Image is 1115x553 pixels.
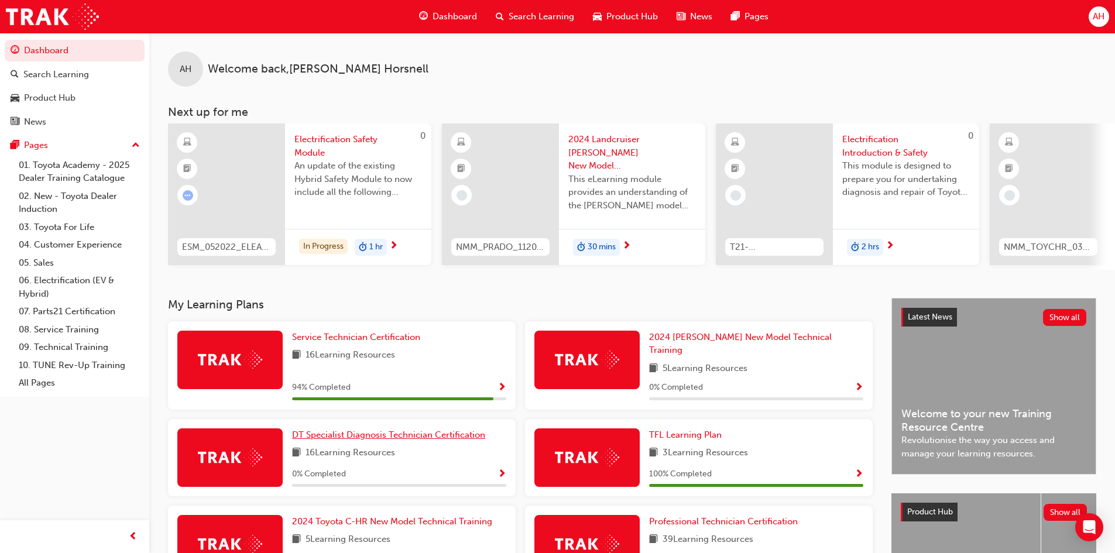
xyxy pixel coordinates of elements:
[183,135,191,150] span: learningResourceType_ELEARNING-icon
[731,135,739,150] span: learningResourceType_ELEARNING-icon
[198,351,262,369] img: Trak
[6,4,99,30] img: Trak
[677,9,685,24] span: news-icon
[292,381,351,394] span: 94 % Completed
[292,533,301,547] span: book-icon
[292,430,485,440] span: DT Specialist Diagnosis Technician Certification
[410,5,486,29] a: guage-iconDashboard
[731,162,739,177] span: booktick-icon
[568,133,696,173] span: 2024 Landcruiser [PERSON_NAME] New Model Mechanisms - Model Outline 1
[14,356,145,375] a: 10. TUNE Rev-Up Training
[306,348,395,363] span: 16 Learning Resources
[649,468,712,481] span: 100 % Completed
[1043,309,1087,326] button: Show all
[649,381,703,394] span: 0 % Completed
[584,5,667,29] a: car-iconProduct Hub
[886,241,894,252] span: next-icon
[730,190,741,201] span: learningRecordVerb_NONE-icon
[555,351,619,369] img: Trak
[486,5,584,29] a: search-iconSearch Learning
[730,241,819,254] span: T21-FOD_HVIS_PREREQ
[198,448,262,466] img: Trak
[180,63,191,76] span: AH
[24,91,76,105] div: Product Hub
[1075,513,1103,541] div: Open Intercom Messenger
[433,10,477,23] span: Dashboard
[5,111,145,133] a: News
[457,135,465,150] span: learningResourceType_ELEARNING-icon
[509,10,574,23] span: Search Learning
[5,87,145,109] a: Product Hub
[292,331,425,344] a: Service Technician Certification
[891,298,1096,475] a: Latest NewsShow allWelcome to your new Training Resource CentreRevolutionise the way you access a...
[11,140,19,151] span: pages-icon
[649,331,863,357] a: 2024 [PERSON_NAME] New Model Technical Training
[129,530,138,544] span: prev-icon
[649,533,658,547] span: book-icon
[5,64,145,85] a: Search Learning
[498,467,506,482] button: Show Progress
[842,159,970,199] span: This module is designed to prepare you for undertaking diagnosis and repair of Toyota & Lexus Ele...
[1005,135,1013,150] span: learningResourceType_ELEARNING-icon
[420,130,426,141] span: 0
[577,240,585,255] span: duration-icon
[182,241,271,254] span: ESM_052022_ELEARN
[690,10,712,23] span: News
[498,469,506,480] span: Show Progress
[1089,6,1109,27] button: AH
[294,159,422,199] span: An update of the existing Hybrid Safety Module to now include all the following electrification v...
[168,123,431,265] a: 0ESM_052022_ELEARNElectrification Safety ModuleAn update of the existing Hybrid Safety Module to ...
[901,407,1086,434] span: Welcome to your new Training Resource Centre
[588,241,616,254] span: 30 mins
[168,298,873,311] h3: My Learning Plans
[649,332,832,356] span: 2024 [PERSON_NAME] New Model Technical Training
[149,105,1115,119] h3: Next up for me
[389,241,398,252] span: next-icon
[11,46,19,56] span: guage-icon
[14,156,145,187] a: 01. Toyota Academy - 2025 Dealer Training Catalogue
[292,515,497,528] a: 2024 Toyota C-HR New Model Technical Training
[649,362,658,376] span: book-icon
[24,115,46,129] div: News
[498,383,506,393] span: Show Progress
[14,254,145,272] a: 05. Sales
[208,63,428,76] span: Welcome back , [PERSON_NAME] Horsnell
[23,68,89,81] div: Search Learning
[498,380,506,395] button: Show Progress
[901,434,1086,460] span: Revolutionise the way you access and manage your learning resources.
[855,467,863,482] button: Show Progress
[11,93,19,104] span: car-icon
[11,117,19,128] span: news-icon
[862,241,879,254] span: 2 hrs
[606,10,658,23] span: Product Hub
[555,448,619,466] img: Trak
[306,533,390,547] span: 5 Learning Resources
[851,240,859,255] span: duration-icon
[457,190,467,201] span: learningRecordVerb_NONE-icon
[369,241,383,254] span: 1 hr
[11,70,19,80] span: search-icon
[568,173,696,212] span: This eLearning module provides an understanding of the [PERSON_NAME] model line-up and its Katash...
[5,40,145,61] a: Dashboard
[907,507,953,517] span: Product Hub
[294,133,422,159] span: Electrification Safety Module
[306,446,395,461] span: 16 Learning Resources
[198,535,262,553] img: Trak
[14,374,145,392] a: All Pages
[292,516,492,527] span: 2024 Toyota C-HR New Model Technical Training
[1004,190,1015,201] span: learningRecordVerb_NONE-icon
[14,218,145,236] a: 03. Toyota For Life
[1093,10,1104,23] span: AH
[183,162,191,177] span: booktick-icon
[555,535,619,553] img: Trak
[968,130,973,141] span: 0
[663,446,748,461] span: 3 Learning Resources
[855,380,863,395] button: Show Progress
[722,5,778,29] a: pages-iconPages
[14,338,145,356] a: 09. Technical Training
[14,236,145,254] a: 04. Customer Experience
[299,239,348,255] div: In Progress
[14,303,145,321] a: 07. Parts21 Certification
[663,362,747,376] span: 5 Learning Resources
